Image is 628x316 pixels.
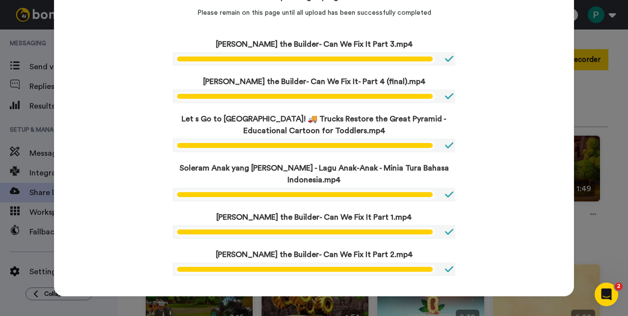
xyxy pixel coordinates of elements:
p: [PERSON_NAME] the Builder- Can We Fix It Part 2.mp4 [173,249,455,260]
p: Soleram Anak yang [PERSON_NAME] - Lagu Anak-Anak - Minia Tura Bahasa Indonesia.mp4 [173,162,455,186]
iframe: Intercom live chat [595,283,618,306]
span: 2 [615,283,623,290]
p: [PERSON_NAME] the Builder- Can We Fix It Part 3.mp4 [173,38,455,50]
p: Please remain on this page until all upload has been successfully completed [197,8,431,18]
p: Let s Go to [GEOGRAPHIC_DATA]! 🚚 Trucks Restore the Great Pyramid - Educational Cartoon for Toddl... [173,113,455,137]
p: [PERSON_NAME] the Builder- Can We Fix It Part 1.mp4 [173,211,455,223]
p: [PERSON_NAME] the Builder- Can We Fix It- Part 4 (final).mp4 [173,76,455,87]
